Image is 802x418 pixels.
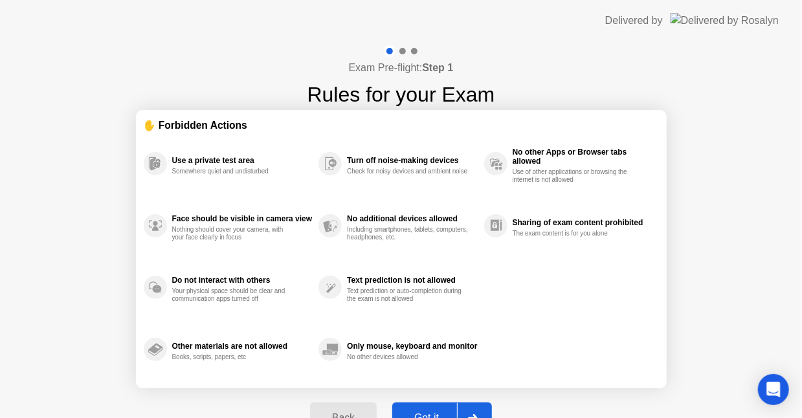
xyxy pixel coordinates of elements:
div: Your physical space should be clear and communication apps turned off [172,287,295,303]
div: No other Apps or Browser tabs allowed [513,148,652,166]
div: Turn off noise-making devices [347,156,477,165]
h1: Rules for your Exam [307,79,495,110]
div: Use of other applications or browsing the internet is not allowed [513,168,635,184]
div: Check for noisy devices and ambient noise [347,168,469,175]
div: Face should be visible in camera view [172,214,313,223]
div: Delivered by [605,13,663,28]
b: Step 1 [422,62,453,73]
div: Text prediction or auto-completion during the exam is not allowed [347,287,469,303]
div: Somewhere quiet and undisturbed [172,168,295,175]
div: Text prediction is not allowed [347,276,477,285]
div: ✋ Forbidden Actions [144,118,659,133]
div: Do not interact with others [172,276,313,285]
div: Open Intercom Messenger [758,374,789,405]
div: Books, scripts, papers, etc [172,353,295,361]
div: Use a private test area [172,156,313,165]
div: Sharing of exam content prohibited [513,218,652,227]
div: Other materials are not allowed [172,342,313,351]
div: The exam content is for you alone [513,230,635,237]
h4: Exam Pre-flight: [349,60,454,76]
div: Only mouse, keyboard and monitor [347,342,477,351]
div: Including smartphones, tablets, computers, headphones, etc. [347,226,469,241]
img: Delivered by Rosalyn [671,13,779,28]
div: Nothing should cover your camera, with your face clearly in focus [172,226,295,241]
div: No additional devices allowed [347,214,477,223]
div: No other devices allowed [347,353,469,361]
